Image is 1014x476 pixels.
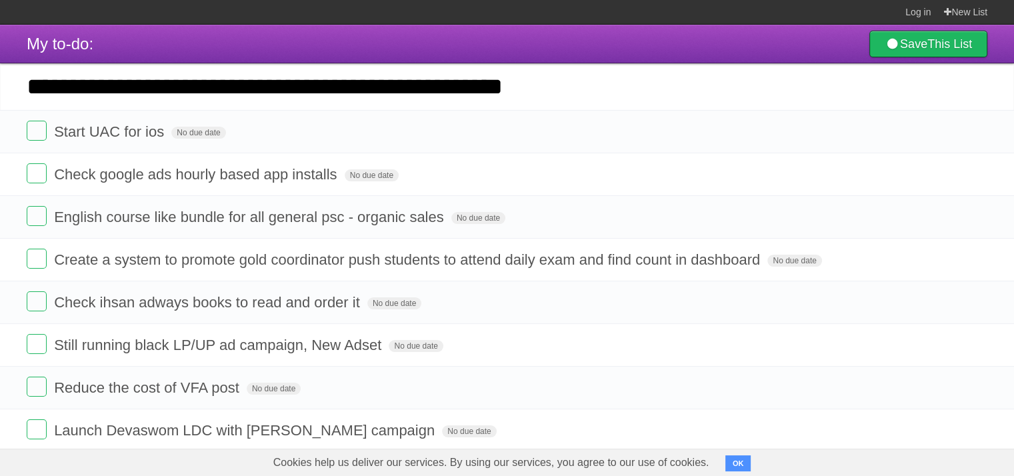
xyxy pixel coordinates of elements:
[54,209,447,225] span: English course like bundle for all general psc - organic sales
[869,31,987,57] a: SaveThis List
[171,127,225,139] span: No due date
[27,377,47,397] label: Done
[27,35,93,53] span: My to-do:
[767,255,821,267] span: No due date
[27,206,47,226] label: Done
[54,123,167,140] span: Start UAC for ios
[27,291,47,311] label: Done
[451,212,505,224] span: No due date
[54,379,243,396] span: Reduce the cost of VFA post
[260,449,723,476] span: Cookies help us deliver our services. By using our services, you agree to our use of cookies.
[247,383,301,395] span: No due date
[442,425,496,437] span: No due date
[54,166,340,183] span: Check google ads hourly based app installs
[345,169,399,181] span: No due date
[27,121,47,141] label: Done
[389,340,443,352] span: No due date
[725,455,751,471] button: OK
[27,163,47,183] label: Done
[54,337,385,353] span: Still running black LP/UP ad campaign, New Adset
[54,422,438,439] span: Launch Devaswom LDC with [PERSON_NAME] campaign
[27,249,47,269] label: Done
[367,297,421,309] span: No due date
[54,251,763,268] span: Create a system to promote gold coordinator push students to attend daily exam and find count in ...
[54,294,363,311] span: Check ihsan adways books to read and order it
[27,334,47,354] label: Done
[27,419,47,439] label: Done
[927,37,972,51] b: This List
